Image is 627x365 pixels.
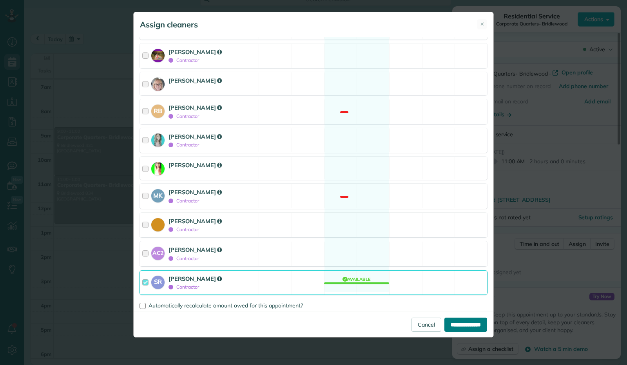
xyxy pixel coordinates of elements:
span: Contractor [169,57,199,63]
a: Cancel [411,318,441,332]
span: Contractor [169,142,199,148]
span: Automatically recalculate amount owed for this appointment? [149,302,303,309]
span: Contractor [169,284,199,290]
span: Contractor [169,226,199,232]
strong: [PERSON_NAME] [169,77,222,84]
span: Contractor [169,113,199,119]
strong: [PERSON_NAME] [169,133,222,140]
strong: [PERSON_NAME] [169,104,222,111]
strong: SR [151,276,165,287]
span: Contractor [169,255,199,261]
strong: RB [151,105,165,116]
strong: [PERSON_NAME] [169,188,222,196]
strong: [PERSON_NAME] [169,275,222,282]
strong: MK [151,189,165,200]
strong: AC2 [151,247,165,257]
strong: [PERSON_NAME] [169,217,222,225]
span: ✕ [480,20,484,28]
h5: Assign cleaners [140,19,198,30]
strong: [PERSON_NAME] [169,161,222,169]
span: Contractor [169,198,199,204]
strong: [PERSON_NAME] [169,48,222,56]
strong: [PERSON_NAME] [169,246,222,253]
